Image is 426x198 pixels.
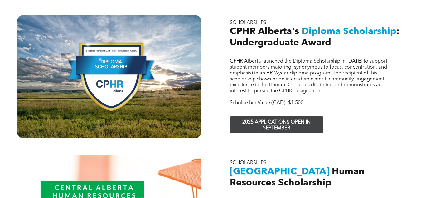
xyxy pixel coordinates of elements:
[230,116,323,133] a: 2025 APPLICATIONS OPEN IN SEPTEMBER
[230,167,329,176] span: [GEOGRAPHIC_DATA]
[230,27,399,48] span: : Undergraduate Award
[230,100,303,105] span: Scholarship Value (CAD): $1,500
[302,27,396,36] span: Diploma Scholarship
[231,116,322,135] span: 2025 APPLICATIONS OPEN IN SEPTEMBER
[230,160,266,165] span: SCHOLARSHIPS
[230,59,387,94] span: CPHR Alberta launched the Diploma Scholarship in [DATE] to support student members majoring (syno...
[230,20,266,25] span: SCHOLARSHIPS
[230,27,299,36] span: CPHR Alberta's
